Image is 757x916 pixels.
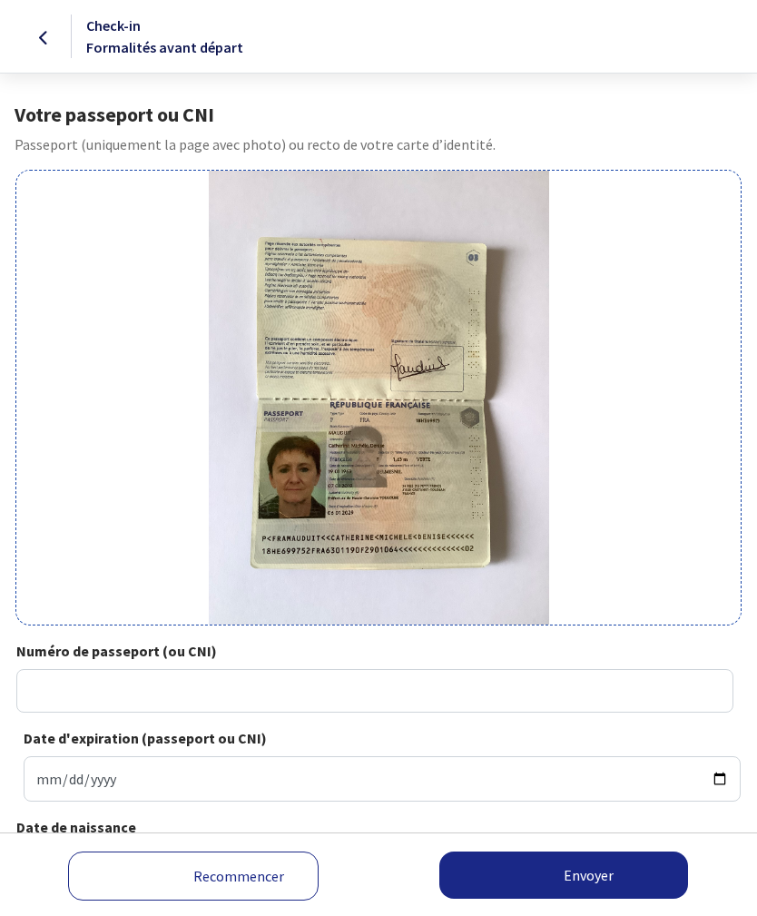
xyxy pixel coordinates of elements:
strong: Date d'expiration (passeport ou CNI) [24,729,267,747]
strong: Numéro de passeport (ou CNI) [16,642,217,660]
img: mauduit-catherine.jpeg [209,171,549,625]
button: Envoyer [439,852,688,899]
h1: Votre passeport ou CNI [15,103,742,126]
a: Recommencer [68,852,319,901]
span: Check-in Formalités avant départ [86,16,243,56]
p: Passeport (uniquement la page avec photo) ou recto de votre carte d’identité. [15,133,742,155]
strong: Date de naissance [16,818,136,836]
